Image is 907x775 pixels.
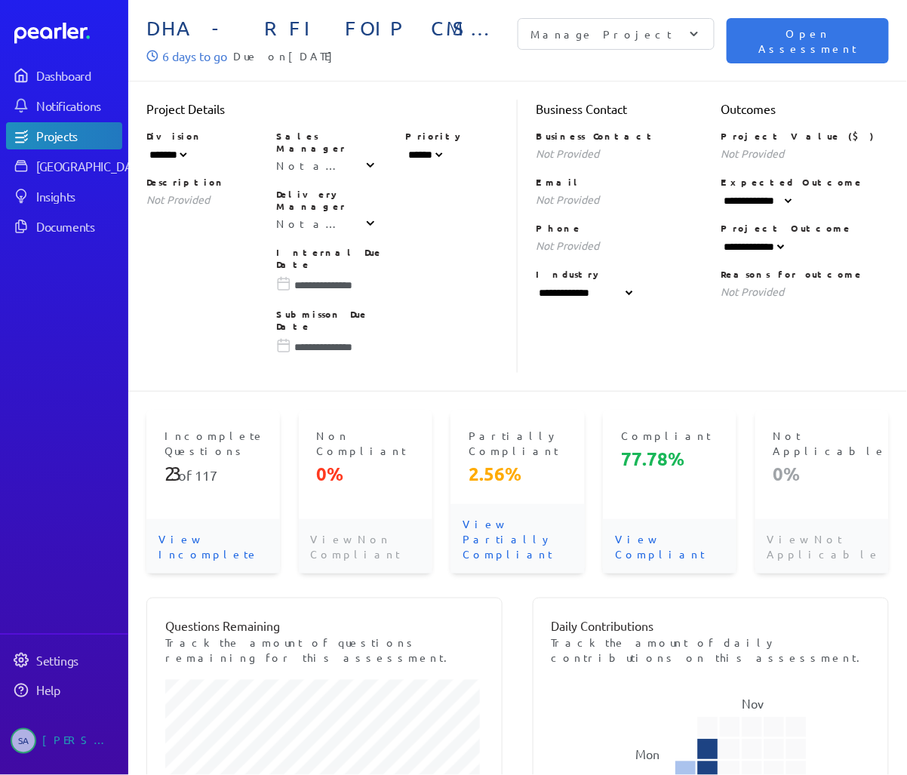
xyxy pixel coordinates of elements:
p: Business Contact [536,130,703,142]
div: Not assigned [276,216,348,231]
a: Help [6,677,122,704]
p: Submisson Due Date [276,308,387,332]
p: Daily Contributions [552,617,870,635]
span: Not Provided [146,192,210,206]
p: 0% [317,462,414,486]
p: 77.78% [621,447,718,471]
p: Incomplete Questions [164,428,262,458]
div: Dashboard [36,68,121,83]
div: [GEOGRAPHIC_DATA] [36,158,149,174]
text: Mon [635,746,659,761]
span: Not Provided [721,284,785,298]
p: Non Compliant [317,428,414,458]
a: Notifications [6,92,122,119]
span: Open Assessment [745,26,871,56]
span: Due on [DATE] [233,47,340,65]
p: of [164,462,262,486]
p: Division [146,130,257,142]
p: Reasons for outcome [721,268,889,280]
a: [GEOGRAPHIC_DATA] [6,152,122,180]
p: Delivery Manager [276,188,387,212]
p: Internal Due Date [276,246,387,270]
p: Project Outcome [721,222,889,234]
p: Description [146,176,257,188]
span: DHA - RFI FOIP CMS Functional Requirements [146,17,518,41]
button: Open Assessment [727,18,889,63]
a: Settings [6,647,122,674]
span: Steve Ackermann [11,728,36,754]
p: View Non Compliant [299,519,432,574]
span: Not Provided [536,238,599,252]
p: Expected Outcome [721,176,889,188]
p: Partially Compliant [469,428,566,458]
p: Track the amount of questions remaining for this assessment. [165,635,484,665]
p: Questions Remaining [165,617,484,635]
p: Email [536,176,703,188]
p: Project Value ($) [721,130,889,142]
span: 117 [195,467,217,483]
h2: Outcomes [721,100,889,118]
h2: Project Details [146,100,517,118]
p: Not Applicable [773,428,871,458]
p: Track the amount of daily contributions on this assessment. [552,635,870,665]
p: View Compliant [603,519,736,574]
p: Sales Manager [276,130,387,154]
a: SA[PERSON_NAME] [6,722,122,760]
h2: Business Contact [536,100,703,118]
a: Projects [6,122,122,149]
div: [PERSON_NAME] [42,728,118,754]
text: Nov [742,697,764,712]
span: 23 [164,462,178,485]
p: View Partially Compliant [450,504,584,574]
p: View Not Applicable [755,519,889,574]
div: Settings [36,653,121,668]
div: Documents [36,219,121,234]
p: Industry [536,268,703,280]
p: View Incomplete [146,519,280,574]
p: 2.56% [469,462,566,486]
div: Projects [36,128,121,143]
span: Not Provided [721,146,785,160]
p: 6 days to go [162,47,227,65]
a: Dashboard [6,62,122,89]
input: Please choose a due date [276,278,387,293]
span: Not Provided [536,146,599,160]
p: Compliant [621,428,718,443]
div: Help [36,683,121,698]
p: Manage Project [530,26,672,42]
input: Please choose a due date [276,340,387,355]
p: 0% [773,462,871,486]
a: Insights [6,183,122,210]
div: Insights [36,189,121,204]
div: Not assigned [276,158,348,173]
p: Priority [406,130,517,142]
span: Not Provided [536,192,599,206]
div: Notifications [36,98,121,113]
a: Documents [6,213,122,240]
p: Phone [536,222,703,234]
a: Dashboard [14,23,122,44]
